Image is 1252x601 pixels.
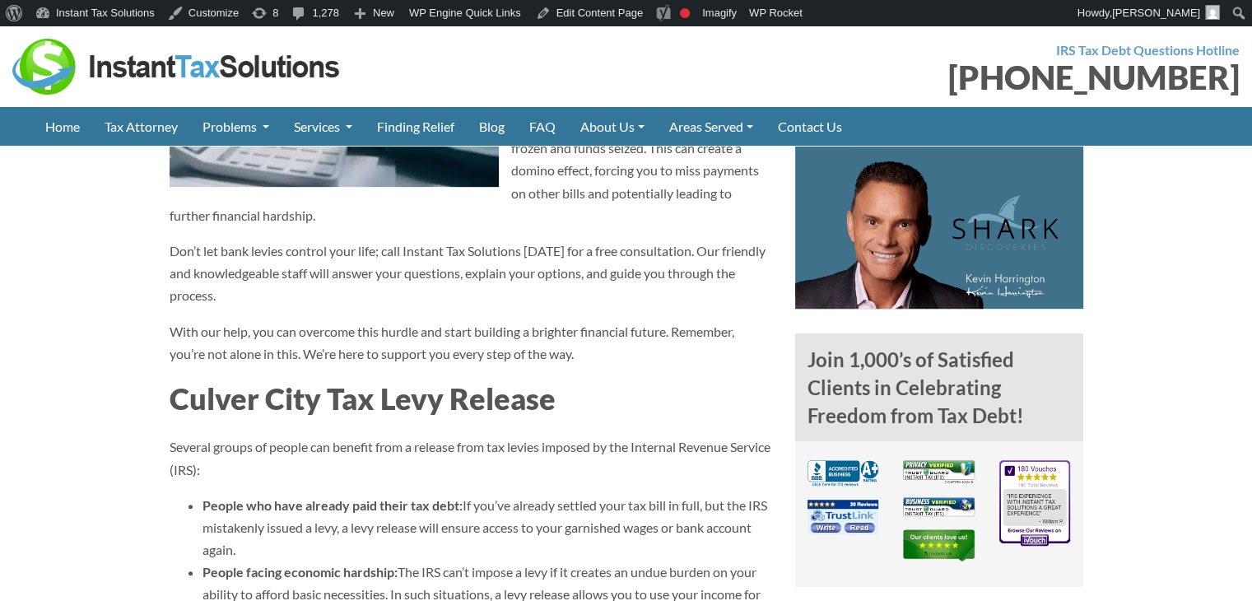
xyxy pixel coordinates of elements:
a: Blog [467,107,517,146]
p: Don’t let bank levies control your life; call Instant Tax Solutions [DATE] for a free consultatio... [170,240,770,307]
img: Kevin Harrington [795,161,1059,309]
a: Problems [190,107,282,146]
h2: Culver City Tax Levy Release [170,378,770,419]
strong: People facing economic hardship: [202,564,398,580]
div: [PHONE_NUMBER] [639,61,1240,94]
li: If you’ve already settled your tax bill in full, but the IRS mistakenly issued a levy, a levy rel... [202,494,770,561]
a: TrustPilot [903,542,975,557]
a: Finding Relief [365,107,467,146]
a: Tax Attorney [92,107,190,146]
strong: People who have already paid their tax debt: [202,497,463,513]
div: Focus keyphrase not set [680,8,690,18]
a: Areas Served [657,107,766,146]
img: iVouch Reviews [999,460,1071,546]
p: Several groups of people can benefit from a release from tax levies imposed by the Internal Reven... [170,436,770,480]
a: FAQ [517,107,568,146]
strong: IRS Tax Debt Questions Hotline [1056,42,1240,58]
a: About Us [568,107,657,146]
a: Business Verified [903,503,975,519]
p: With our help, you can overcome this hurdle and start building a brighter financial future. Remem... [170,320,770,365]
img: TrustLink [808,500,879,535]
img: Privacy Verified [903,460,975,483]
img: Business Verified [903,497,975,516]
img: TrustPilot [903,529,975,561]
img: BBB A+ [808,460,879,486]
a: Services [282,107,365,146]
h4: Join 1,000’s of Satisfied Clients in Celebrating Freedom from Tax Debt! [795,333,1083,441]
img: Instant Tax Solutions Logo [12,39,342,95]
a: Contact Us [766,107,854,146]
span: [PERSON_NAME] [1112,7,1200,19]
a: Instant Tax Solutions Logo [12,57,342,72]
a: Home [33,107,92,146]
a: Privacy Verified [903,468,975,484]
